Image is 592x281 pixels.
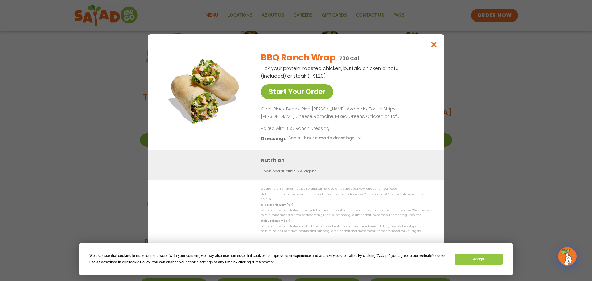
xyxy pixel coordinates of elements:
[288,134,363,142] button: See all house made dressings
[261,134,286,142] h3: Dressings
[455,254,502,265] button: Accept
[261,224,432,234] p: While our menu includes foods that are made without dairy, our restaurants are not dairy free. We...
[261,203,293,206] strong: Gluten Friendly (GF)
[261,51,335,64] h2: BBQ Ranch Wrap
[79,243,513,275] div: Cookie Consent Prompt
[261,125,375,131] p: Paired with BBQ Ranch Dressing
[89,253,447,266] div: We use essential cookies to make our site work. With your consent, we may also use non-essential ...
[261,156,435,164] h3: Nutrition
[261,208,432,218] p: While our menu includes ingredients that are made without gluten, our restaurants are not gluten ...
[424,34,444,55] button: Close modal
[261,84,333,99] a: Start Your Order
[559,248,576,265] img: wpChatIcon
[261,192,432,202] p: Nutrition information is based on our standard recipes and portion sizes. Click Nutrition & Aller...
[261,168,316,174] a: Download Nutrition & Allergens
[339,55,359,62] p: 700 Cal
[162,47,248,133] img: Featured product photo for BBQ Ranch Wrap
[261,187,432,191] p: We are not an allergen free facility and cannot guarantee the absence of allergens in our foods.
[261,219,290,222] strong: Dairy Friendly (DF)
[253,260,273,264] span: Preferences
[261,64,400,80] p: Pick your protein: roasted chicken, buffalo chicken or tofu (included) or steak (+$1.20)
[128,260,150,264] span: Cookie Policy
[261,105,429,120] p: Corn, Black Beans, Pico [PERSON_NAME], Avocado, Tortilla Strips, [PERSON_NAME] Cheese, Romaine, M...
